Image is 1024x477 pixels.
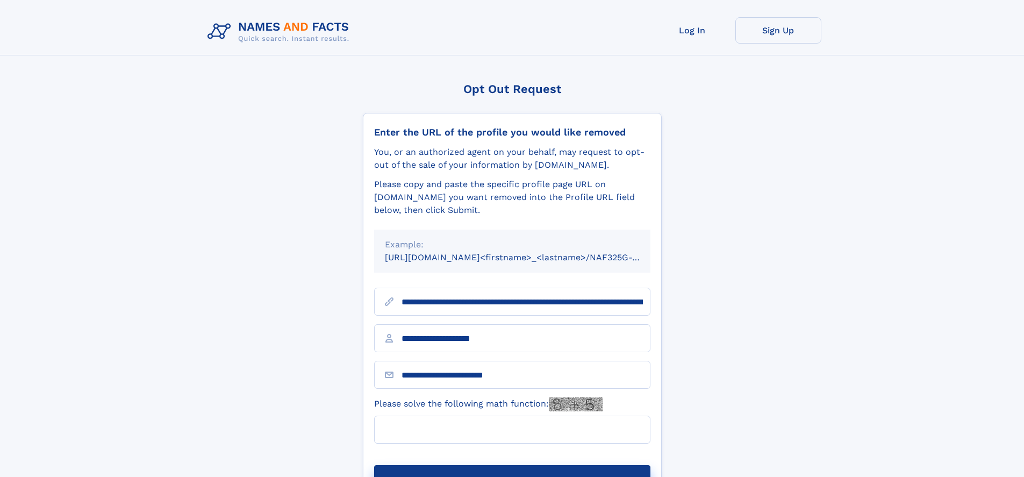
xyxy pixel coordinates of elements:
div: Opt Out Request [363,82,662,96]
div: Please copy and paste the specific profile page URL on [DOMAIN_NAME] you want removed into the Pr... [374,178,650,217]
a: Sign Up [735,17,821,44]
div: You, or an authorized agent on your behalf, may request to opt-out of the sale of your informatio... [374,146,650,172]
small: [URL][DOMAIN_NAME]<firstname>_<lastname>/NAF325G-xxxxxxxx [385,252,671,262]
div: Enter the URL of the profile you would like removed [374,126,650,138]
label: Please solve the following math function: [374,397,603,411]
div: Example: [385,238,640,251]
a: Log In [649,17,735,44]
img: Logo Names and Facts [203,17,358,46]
